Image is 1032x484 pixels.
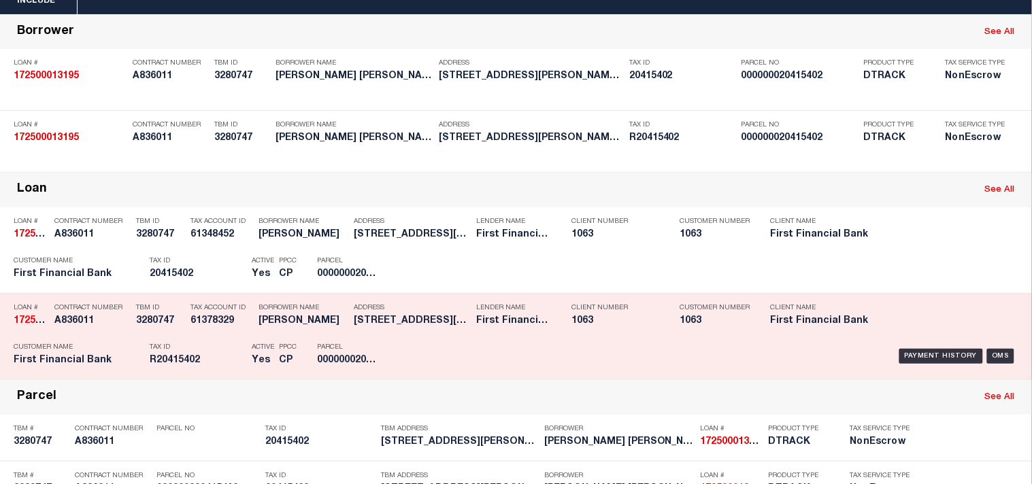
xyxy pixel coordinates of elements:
[133,121,207,129] p: Contract Number
[439,121,622,129] p: Address
[276,133,432,144] h5: Erin Amanda Cooper
[259,229,347,241] h5: ERIN COOPER
[946,71,1014,82] h5: NonEscrow
[317,343,378,351] p: Parcel
[14,121,126,129] p: Loan #
[850,472,912,480] p: Tax Service Type
[769,425,830,433] p: Product Type
[265,436,374,448] h5: 20415402
[317,355,378,366] h5: 000000020415402
[850,425,912,433] p: Tax Service Type
[354,304,469,312] p: Address
[769,472,830,480] p: Product Type
[864,59,925,67] p: Product Type
[680,218,750,226] p: Customer Number
[14,425,68,433] p: TBM #
[156,472,259,480] p: Parcel No
[14,133,79,143] strong: 172500013195
[317,257,378,265] p: Parcel
[190,218,252,226] p: Tax Account ID
[701,425,762,433] p: Loan #
[17,182,47,198] div: Loan
[381,425,537,433] p: TBM Address
[987,349,1015,364] div: OMS
[259,304,347,312] p: Borrower Name
[850,436,912,448] h5: NonEscrow
[259,315,347,327] h5: ERIN COOPER
[571,304,660,312] p: Client Number
[701,436,762,448] h5: 172500013195
[150,269,245,280] h5: 20415402
[476,218,551,226] p: Lender Name
[317,269,378,280] h5: 000000020415402
[14,269,129,280] h5: First Financial Bank
[439,59,622,67] p: Address
[54,304,129,312] p: Contract Number
[771,218,886,226] p: Client Name
[544,436,694,448] h5: Erin Amanda Cooper
[214,133,269,144] h5: 3280747
[276,59,432,67] p: Borrower Name
[14,436,68,448] h5: 3280747
[150,355,245,366] h5: R20415402
[742,133,857,144] h5: 000000020415402
[769,436,830,448] h5: DTRACK
[14,343,129,351] p: Customer Name
[75,425,150,433] p: Contract Number
[276,121,432,129] p: Borrower Name
[190,304,252,312] p: Tax Account ID
[190,229,252,241] h5: 61348452
[680,315,748,327] h5: 1063
[17,390,56,405] div: Parcel
[629,121,735,129] p: Tax ID
[14,315,48,327] h5: 172500013195
[544,472,694,480] p: Borrower
[476,315,551,327] h5: First Financial Bank
[54,315,129,327] h5: A836011
[571,315,660,327] h5: 1063
[156,425,259,433] p: Parcel No
[265,472,374,480] p: Tax ID
[742,71,857,82] h5: 000000020415402
[276,71,432,82] h5: Erin Amanda Cooper
[381,472,537,480] p: TBM Address
[14,472,68,480] p: TBM #
[439,71,622,82] h5: 924 TIPTON RD INEZ TX 779680000
[864,133,925,144] h5: DTRACK
[771,315,886,327] h5: First Financial Bank
[946,121,1014,129] p: Tax Service Type
[439,133,622,144] h5: 924 TIPTON RD INEZ TX 779680000
[899,349,983,364] div: Payment History
[133,133,207,144] h5: A836011
[279,343,297,351] p: PPCC
[14,229,48,241] h5: 172500013195
[259,218,347,226] p: Borrower Name
[75,436,150,448] h5: A836011
[354,229,469,241] h5: 924 TIPTON RD INEZ TX 779680000
[629,59,735,67] p: Tax ID
[544,425,694,433] p: Borrower
[864,121,925,129] p: Product Type
[136,218,184,226] p: TBM ID
[279,355,297,366] h5: CP
[771,304,886,312] p: Client Name
[54,218,129,226] p: Contract Number
[214,71,269,82] h5: 3280747
[14,59,126,67] p: Loan #
[742,121,857,129] p: Parcel No
[136,229,184,241] h5: 3280747
[946,59,1014,67] p: Tax Service Type
[14,71,126,82] h5: 172500013195
[14,71,79,81] strong: 172500013195
[701,437,766,447] strong: 172500013195
[14,257,129,265] p: Customer Name
[265,425,374,433] p: Tax ID
[476,304,551,312] p: Lender Name
[771,229,886,241] h5: First Financial Bank
[14,355,129,366] h5: First Financial Bank
[133,71,207,82] h5: A836011
[190,315,252,327] h5: 61378329
[985,186,1015,194] a: See All
[14,230,79,239] strong: 172500013195
[354,315,469,327] h5: 924 TIPTON RD INEZ TX 779680000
